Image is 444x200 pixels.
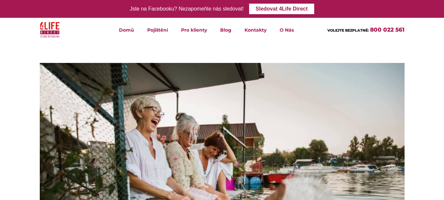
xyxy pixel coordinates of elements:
div: Jste na Facebooku? Nezapomeňte nás sledovat! [130,4,244,14]
a: Domů [112,18,141,42]
a: Sledovat 4Life Direct [249,4,314,14]
span: VOLEJTE BEZPLATNĚ: [327,28,369,33]
a: Kontakty [238,18,273,42]
a: 800 022 561 [370,26,405,33]
img: 4Life Direct Česká republika logo [40,20,60,39]
a: Blog [214,18,238,42]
